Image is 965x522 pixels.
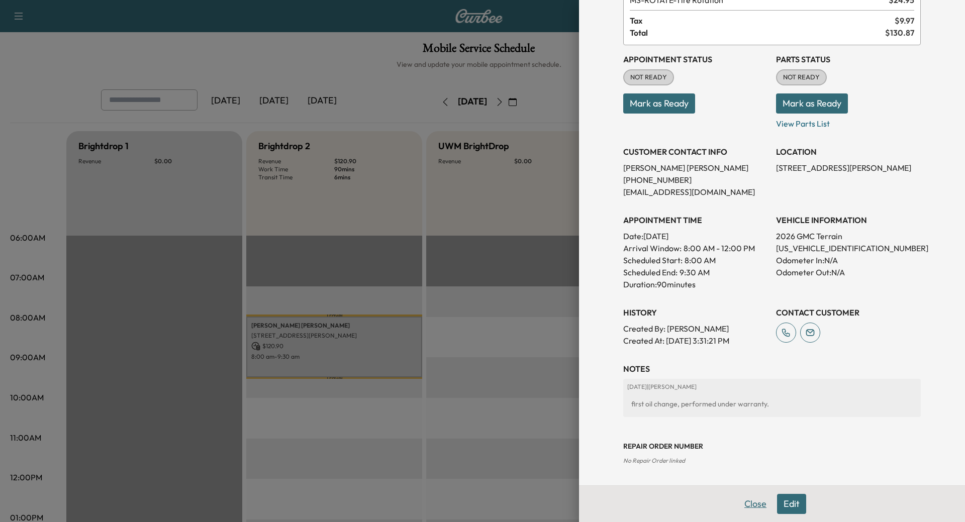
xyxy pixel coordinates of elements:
[623,186,768,198] p: [EMAIL_ADDRESS][DOMAIN_NAME]
[623,266,678,278] p: Scheduled End:
[630,15,895,27] span: Tax
[776,53,921,65] h3: Parts Status
[623,363,921,375] h3: NOTES
[623,214,768,226] h3: APPOINTMENT TIME
[623,230,768,242] p: Date: [DATE]
[624,72,673,82] span: NOT READY
[685,254,716,266] p: 8:00 AM
[776,242,921,254] p: [US_VEHICLE_IDENTIFICATION_NUMBER]
[623,441,921,451] h3: Repair Order number
[895,15,914,27] span: $ 9.97
[623,254,683,266] p: Scheduled Start:
[623,146,768,158] h3: CUSTOMER CONTACT INFO
[623,457,685,464] span: No Repair Order linked
[776,162,921,174] p: [STREET_ADDRESS][PERSON_NAME]
[776,266,921,278] p: Odometer Out: N/A
[623,278,768,290] p: Duration: 90 minutes
[776,254,921,266] p: Odometer In: N/A
[738,494,773,514] button: Close
[776,93,848,114] button: Mark as Ready
[776,146,921,158] h3: LOCATION
[623,242,768,254] p: Arrival Window:
[623,93,695,114] button: Mark as Ready
[623,174,768,186] p: [PHONE_NUMBER]
[684,242,755,254] span: 8:00 AM - 12:00 PM
[777,72,826,82] span: NOT READY
[623,335,768,347] p: Created At : [DATE] 3:31:21 PM
[776,230,921,242] p: 2026 GMC Terrain
[630,27,885,39] span: Total
[627,395,917,413] div: first oil change, performed under warranty.
[777,494,806,514] button: Edit
[885,27,914,39] span: $ 130.87
[623,306,768,319] h3: History
[776,306,921,319] h3: CONTACT CUSTOMER
[623,53,768,65] h3: Appointment Status
[627,383,917,391] p: [DATE] | [PERSON_NAME]
[776,114,921,130] p: View Parts List
[776,214,921,226] h3: VEHICLE INFORMATION
[680,266,710,278] p: 9:30 AM
[623,162,768,174] p: [PERSON_NAME] [PERSON_NAME]
[623,323,768,335] p: Created By : [PERSON_NAME]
